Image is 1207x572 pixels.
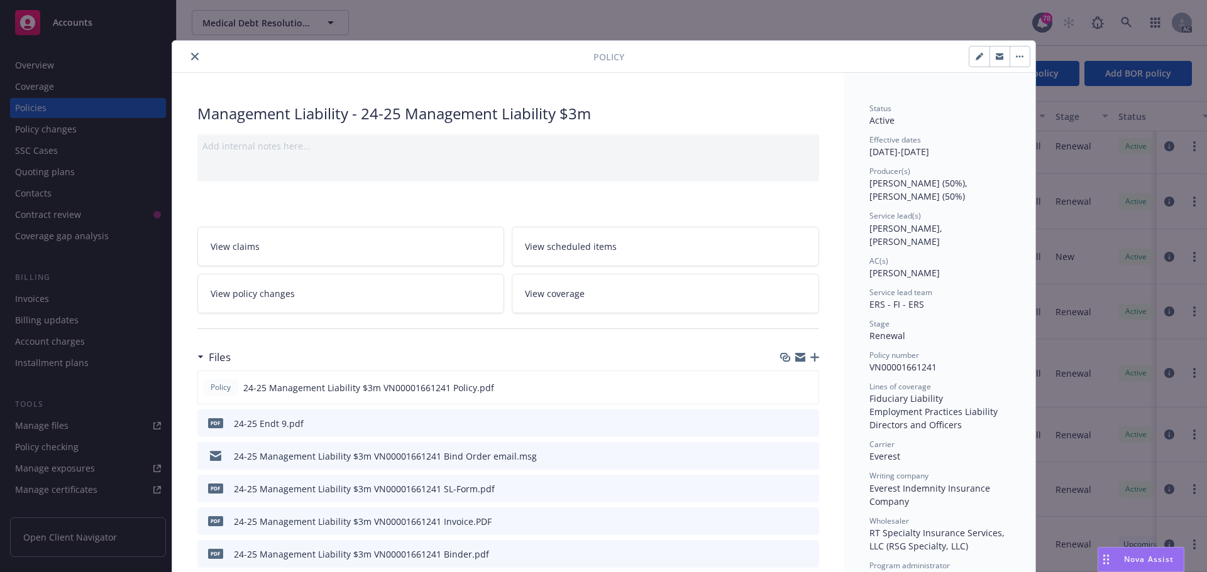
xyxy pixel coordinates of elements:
[869,361,937,373] span: VN00001661241
[869,267,940,279] span: [PERSON_NAME]
[512,274,819,313] a: View coverage
[869,527,1007,552] span: RT Specialty Insurance Services, LLC (RSG Specialty, LLC)
[802,381,813,394] button: preview file
[783,482,793,495] button: download file
[869,381,931,392] span: Lines of coverage
[803,450,814,463] button: preview file
[783,515,793,528] button: download file
[869,560,950,571] span: Program administrator
[209,349,231,365] h3: Files
[869,418,1010,431] div: Directors and Officers
[525,240,617,253] span: View scheduled items
[869,210,921,221] span: Service lead(s)
[512,227,819,266] a: View scheduled items
[1098,548,1114,571] div: Drag to move
[869,318,890,329] span: Stage
[803,548,814,561] button: preview file
[869,515,909,526] span: Wholesaler
[869,287,932,298] span: Service lead team
[234,450,537,463] div: 24-25 Management Liability $3m VN00001661241 Bind Order email.msg
[211,240,260,253] span: View claims
[869,482,993,507] span: Everest Indemnity Insurance Company
[869,392,1010,405] div: Fiduciary Liability
[869,450,900,462] span: Everest
[243,381,494,394] span: 24-25 Management Liability $3m VN00001661241 Policy.pdf
[234,515,492,528] div: 24-25 Management Liability $3m VN00001661241 Invoice.PDF
[208,382,233,393] span: Policy
[869,134,921,145] span: Effective dates
[783,450,793,463] button: download file
[803,482,814,495] button: preview file
[208,516,223,526] span: PDF
[197,274,505,313] a: View policy changes
[1098,547,1184,572] button: Nova Assist
[197,227,505,266] a: View claims
[234,482,495,495] div: 24-25 Management Liability $3m VN00001661241 SL-Form.pdf
[525,287,585,300] span: View coverage
[869,470,929,481] span: Writing company
[869,350,919,360] span: Policy number
[1124,554,1174,564] span: Nova Assist
[211,287,295,300] span: View policy changes
[869,177,970,202] span: [PERSON_NAME] (50%), [PERSON_NAME] (50%)
[803,417,814,430] button: preview file
[869,298,924,310] span: ERS - FI - ERS
[197,349,231,365] div: Files
[869,439,895,450] span: Carrier
[593,50,624,63] span: Policy
[869,134,1010,158] div: [DATE] - [DATE]
[869,222,945,247] span: [PERSON_NAME], [PERSON_NAME]
[869,103,891,114] span: Status
[869,330,905,342] span: Renewal
[783,417,793,430] button: download file
[234,548,489,561] div: 24-25 Management Liability $3m VN00001661241 Binder.pdf
[869,166,910,176] span: Producer(s)
[803,515,814,528] button: preview file
[782,381,792,394] button: download file
[197,103,819,124] div: Management Liability - 24-25 Management Liability $3m
[202,139,814,153] div: Add internal notes here...
[869,114,895,126] span: Active
[208,483,223,493] span: pdf
[234,417,304,430] div: 24-25 Endt 9.pdf
[208,549,223,558] span: pdf
[208,418,223,428] span: pdf
[187,49,202,64] button: close
[869,405,1010,418] div: Employment Practices Liability
[783,548,793,561] button: download file
[869,256,888,266] span: AC(s)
